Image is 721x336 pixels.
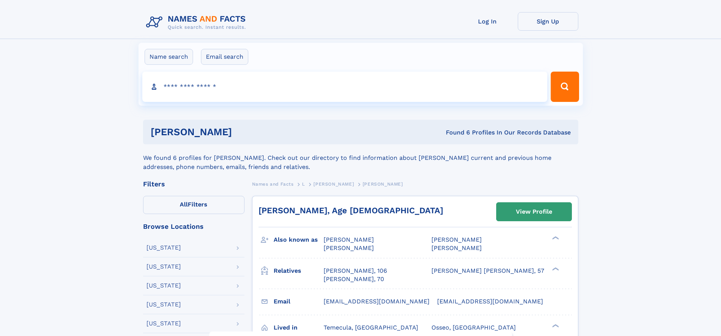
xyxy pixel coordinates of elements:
[143,196,244,214] label: Filters
[274,264,324,277] h3: Relatives
[431,267,544,275] a: [PERSON_NAME] [PERSON_NAME], 57
[324,298,430,305] span: [EMAIL_ADDRESS][DOMAIN_NAME]
[146,320,181,327] div: [US_STATE]
[274,295,324,308] h3: Email
[431,236,482,243] span: [PERSON_NAME]
[142,72,548,102] input: search input
[180,201,188,208] span: All
[324,236,374,243] span: [PERSON_NAME]
[431,324,516,331] span: Osseo, [GEOGRAPHIC_DATA]
[145,49,193,65] label: Name search
[274,321,324,334] h3: Lived in
[339,128,571,137] div: Found 6 Profiles In Our Records Database
[143,12,252,33] img: Logo Names and Facts
[324,275,384,283] a: [PERSON_NAME], 70
[146,302,181,308] div: [US_STATE]
[431,244,482,252] span: [PERSON_NAME]
[143,181,244,188] div: Filters
[550,323,559,328] div: ❯
[457,12,518,31] a: Log In
[259,206,443,215] a: [PERSON_NAME], Age [DEMOGRAPHIC_DATA]
[146,283,181,289] div: [US_STATE]
[550,266,559,271] div: ❯
[274,233,324,246] h3: Also known as
[313,179,354,189] a: [PERSON_NAME]
[302,181,305,187] span: L
[324,324,418,331] span: Temecula, [GEOGRAPHIC_DATA]
[324,267,387,275] a: [PERSON_NAME], 106
[516,203,552,220] div: View Profile
[143,223,244,230] div: Browse Locations
[252,179,294,189] a: Names and Facts
[146,264,181,270] div: [US_STATE]
[302,179,305,189] a: L
[151,127,339,137] h1: [PERSON_NAME]
[363,181,403,187] span: [PERSON_NAME]
[146,245,181,251] div: [US_STATE]
[497,203,572,221] a: View Profile
[201,49,248,65] label: Email search
[518,12,578,31] a: Sign Up
[437,298,543,305] span: [EMAIL_ADDRESS][DOMAIN_NAME]
[324,244,374,252] span: [PERSON_NAME]
[143,144,578,172] div: We found 6 profiles for [PERSON_NAME]. Check out our directory to find information about [PERSON_...
[550,236,559,241] div: ❯
[313,181,354,187] span: [PERSON_NAME]
[551,72,579,102] button: Search Button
